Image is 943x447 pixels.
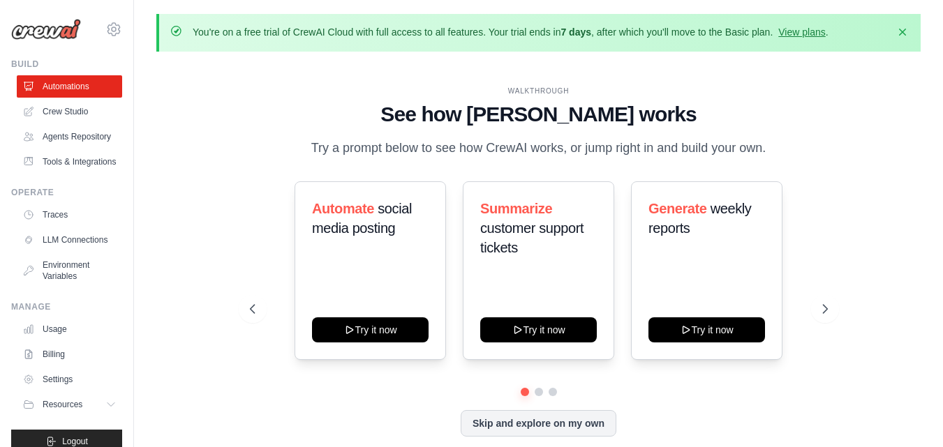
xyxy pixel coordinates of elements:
span: weekly reports [648,201,751,236]
span: Automate [312,201,374,216]
a: Billing [17,343,122,365]
strong: 7 days [560,26,591,38]
a: Traces [17,204,122,226]
a: Agents Repository [17,126,122,148]
a: Settings [17,368,122,391]
iframe: Chat Widget [873,380,943,447]
button: Skip and explore on my own [461,410,616,437]
p: You're on a free trial of CrewAI Cloud with full access to all features. Your trial ends in , aft... [193,25,829,39]
button: Try it now [648,317,765,342]
span: Generate [648,201,707,216]
a: Automations [17,75,122,98]
span: customer support tickets [480,220,584,255]
img: Logo [11,19,81,40]
span: Resources [43,399,82,410]
p: Try a prompt below to see how CrewAI works, or jump right in and build your own. [304,138,773,158]
button: Try it now [312,317,429,342]
a: Usage [17,318,122,340]
span: Logout [62,436,88,447]
button: Resources [17,393,122,416]
div: WALKTHROUGH [250,86,828,96]
button: Try it now [480,317,597,342]
div: Operate [11,187,122,198]
a: View plans [778,26,825,38]
div: Manage [11,301,122,312]
a: Environment Variables [17,254,122,287]
h1: See how [PERSON_NAME] works [250,102,828,127]
a: Tools & Integrations [17,151,122,173]
a: LLM Connections [17,229,122,251]
a: Crew Studio [17,100,122,123]
span: social media posting [312,201,412,236]
div: Build [11,59,122,70]
span: Summarize [480,201,552,216]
